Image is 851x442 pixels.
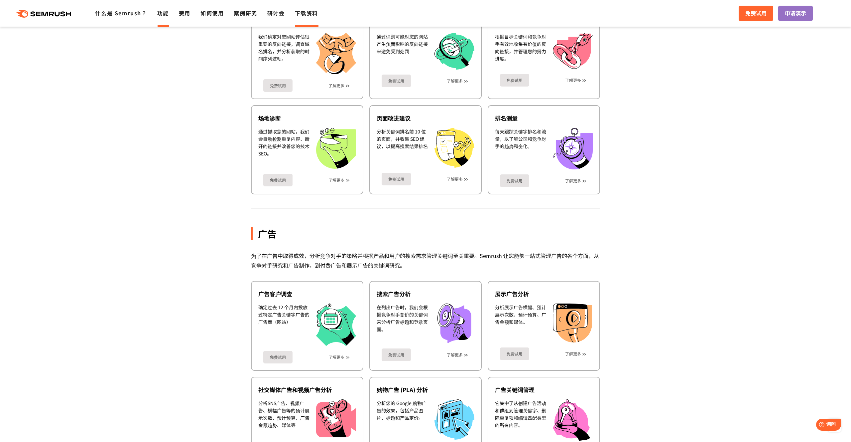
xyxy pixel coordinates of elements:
[316,33,356,74] img: 反向链接分析
[251,252,599,269] font: 为了在广告中取得成效，分析竞争对手的策略并根据产品和用户的搜索需求管理关键词至关重要。Semrush 让您能够一站式管理广告的各个方面，从竞争对手研究和广告制作，到付费广告和展示广告的关键词研究。
[328,83,344,88] font: 了解更多
[377,400,426,421] font: 分析您的 Google 购物广告的效果，包括产品图片、标题和产品定价。
[263,351,293,363] a: 免费试用
[263,174,293,186] a: 免费试用
[500,74,529,87] a: 免费试用
[377,385,428,394] font: 购物广告 (PLA) 分析
[447,79,463,83] a: 了解更多
[267,9,285,17] a: 研讨会
[434,399,474,440] img: 购物广告 (PLA) 分析
[565,78,581,83] a: 了解更多
[507,77,523,83] font: 免费试用
[447,176,463,182] font: 了解更多
[792,416,844,435] iframe: 帮助小部件启动器
[328,83,344,88] a: 了解更多
[388,176,404,182] font: 免费试用
[447,352,463,357] font: 了解更多
[785,9,806,17] font: 申请演示
[495,385,535,394] font: 广告关键词管理
[258,227,277,240] font: 广告
[495,400,546,428] font: 它集中了从创建广告活动和群组到管理关键字、删除重复项和编辑匹配类型的所有内容。
[328,177,344,183] font: 了解更多
[258,400,309,428] font: 分析SNS广告、视频广告、横幅广告等的预计展示次数、预计预算、广告金额趋势、媒体等
[377,114,411,122] font: 页面改进建议
[447,352,463,357] a: 了解更多
[507,351,523,356] font: 免费试用
[328,355,344,359] a: 了解更多
[495,304,546,325] font: 分析展示广告横幅、预计展示次数、预计预算、广告金额和媒体。
[270,354,286,360] font: 免费试用
[295,9,318,17] a: 下载资料
[553,33,593,69] img: 获取反向链接
[447,177,463,181] a: 了解更多
[258,290,292,298] font: 广告客户调查
[258,33,309,62] font: 我们确定对您网站评估很重要的反向链接，调查域名排名，并分析获取的时间序列波动。
[495,114,518,122] font: 排名测量
[553,304,592,343] img: 展示广告分析
[434,128,474,168] img: 页面改进建议
[553,128,593,169] img: 排名测量
[745,9,767,17] font: 免费试用
[270,177,286,183] font: 免费试用
[565,77,581,83] font: 了解更多
[377,304,428,332] font: 在列出广告时，我们会根据竞争对手竞价的关键词来分析广告标题和登录页面。
[382,348,411,361] a: 免费试用
[328,178,344,182] a: 了解更多
[258,385,332,394] font: 社交媒体广告和视频广告分析
[258,128,309,157] font: 通过抓取您的网站，我们会自动检测重复内容、断开的链接并改善您的技术 SEO。
[507,178,523,183] font: 免费试用
[316,399,356,437] img: 社交媒体广告和视频广告分析
[382,75,411,87] a: 免费试用
[270,83,286,88] font: 免费试用
[157,9,169,17] a: 功能
[258,114,281,122] font: 场地诊断
[495,128,546,149] font: 每天跟踪关键字排名和流量，以了解公司和竞争对手的趋势和变化。
[382,173,411,185] a: 免费试用
[377,128,428,149] font: 分析关键词排名前 10 位的页面，并收集 SEO 建议，以提高搜索结果排名
[553,399,590,441] img: 广告关键词管理
[778,6,813,21] a: 申请演示
[258,304,309,325] font: 确定过去 12 个月内投放过特定广告关键字广告的广告商（网站）
[377,290,411,298] font: 搜索广告分析
[565,178,581,183] a: 了解更多
[388,78,404,84] font: 免费试用
[434,33,474,70] img: 反向链接审核
[263,79,293,92] a: 免费试用
[495,33,546,62] font: 根据目标关键词和竞争对手有效地收集有价值的反向链接，并管理您的努力进度。
[434,304,474,343] img: 搜索广告分析
[179,9,190,17] a: 费用
[565,351,581,356] font: 了解更多
[500,174,529,187] a: 免费试用
[316,128,356,169] img: 场地诊断
[316,304,356,346] img: 广告客户调查
[200,9,224,17] a: 如何使用
[500,347,529,360] a: 免费试用
[234,9,257,17] a: 案例研究
[388,352,404,357] font: 免费试用
[739,6,773,21] a: 免费试用
[377,33,428,55] font: 通过识别可能对您的网站产生负面影响的反向链接来避免受到处罚
[495,290,529,298] font: 展示广告分析
[565,351,581,356] a: 了解更多
[95,9,147,17] a: 什么是 Semrush？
